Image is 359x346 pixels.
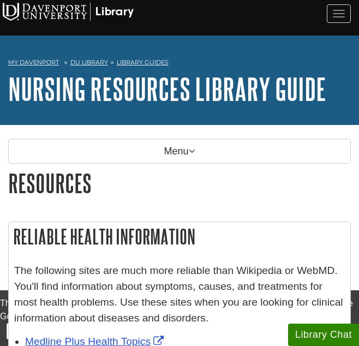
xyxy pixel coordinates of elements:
button: Library Chat [288,324,359,346]
p: The following sites are much more reliable than Wikipedia or WebMD. You'll find information about... [14,263,345,326]
img: Davenport University Logo [3,3,134,21]
a: My Davenport [8,58,59,67]
a: Nursing Resources Library Guide [8,72,326,106]
a: Library Guides [117,58,169,66]
a: DU Library [70,58,108,66]
p: Menu [8,139,351,164]
h1: Resources [8,169,351,197]
h2: Reliable Health Information [9,222,350,251]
